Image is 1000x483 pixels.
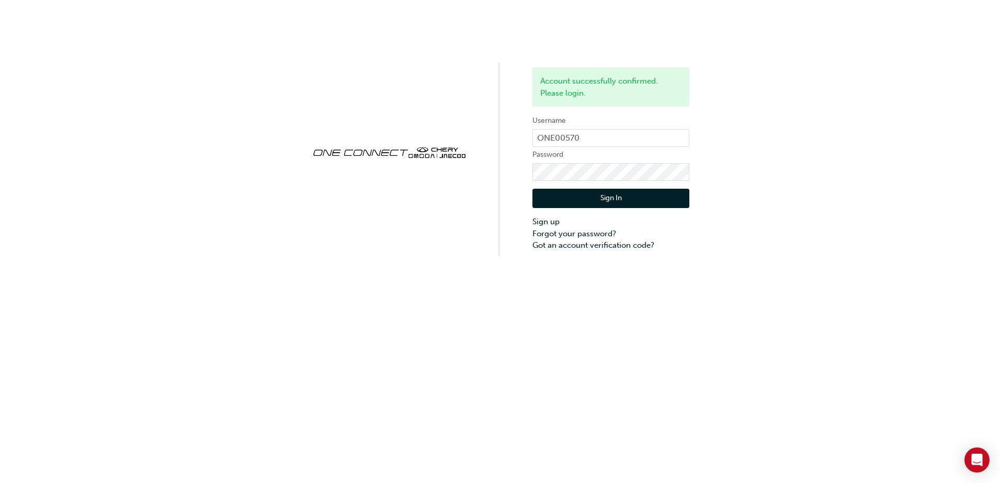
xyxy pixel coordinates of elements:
div: Open Intercom Messenger [964,447,990,473]
a: Sign up [532,216,689,228]
img: oneconnect [311,138,468,165]
label: Username [532,114,689,127]
input: Username [532,129,689,147]
a: Forgot your password? [532,228,689,240]
button: Sign In [532,189,689,209]
a: Got an account verification code? [532,239,689,251]
label: Password [532,148,689,161]
div: Account successfully confirmed. Please login. [532,67,689,107]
